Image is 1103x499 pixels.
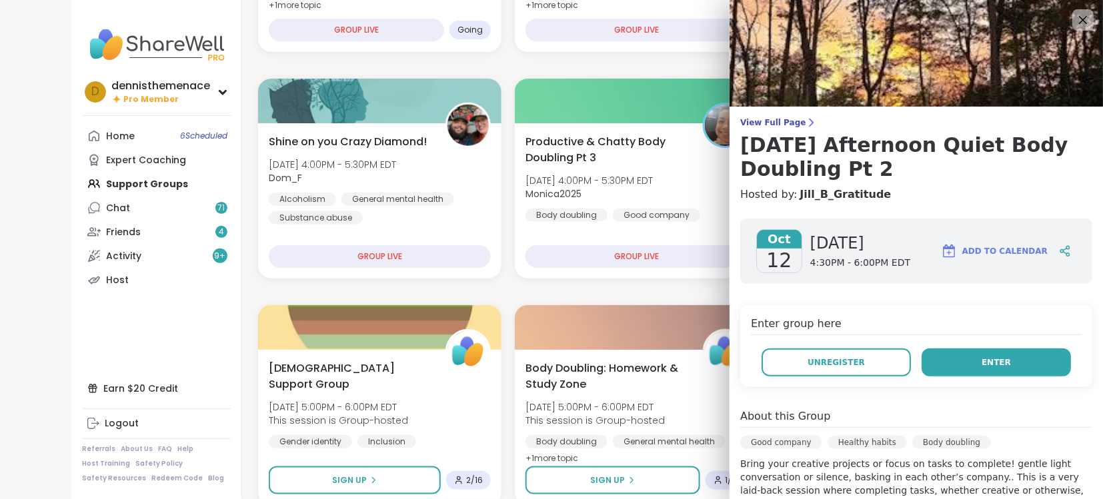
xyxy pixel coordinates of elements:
[705,331,746,372] img: ShareWell
[82,459,130,468] a: Host Training
[751,316,1082,335] h4: Enter group here
[158,444,172,454] a: FAQ
[922,348,1071,376] button: Enter
[105,417,139,430] div: Logout
[269,360,431,392] span: [DEMOGRAPHIC_DATA] Support Group
[525,400,665,414] span: [DATE] 5:00PM - 6:00PM EDT
[82,220,231,244] a: Friends4
[106,202,130,215] div: Chat
[269,466,441,494] button: Sign Up
[106,274,129,287] div: Host
[525,245,748,268] div: GROUP LIVE
[447,105,489,146] img: Dom_F
[525,360,688,392] span: Body Doubling: Homework & Study Zone
[357,435,416,448] div: Inclusion
[269,158,396,171] span: [DATE] 4:00PM - 5:30PM EDT
[106,226,141,239] div: Friends
[525,435,608,448] div: Body doubling
[177,444,193,454] a: Help
[82,444,115,454] a: Referrals
[82,268,231,292] a: Host
[525,414,665,427] span: This session is Group-hosted
[810,256,911,270] span: 4:30PM - 6:00PM EDT
[525,19,748,41] div: GROUP LIVE
[525,134,688,166] span: Productive & Chatty Body Doubling Pt 3
[740,117,1092,181] a: View Full Page[DATE] Afternoon Quiet Body Doubling Pt 2
[525,174,653,187] span: [DATE] 4:00PM - 5:30PM EDT
[208,474,224,483] a: Blog
[457,25,483,35] span: Going
[82,412,231,436] a: Logout
[82,21,231,68] img: ShareWell Nav Logo
[726,475,740,486] span: 1 / 16
[269,245,491,268] div: GROUP LIVE
[705,105,746,146] img: Monica2025
[269,19,444,41] div: GROUP LIVE
[740,187,1092,203] h4: Hosted by:
[269,211,363,225] div: Substance abuse
[123,94,179,105] span: Pro Member
[151,474,203,483] a: Redeem Code
[121,444,153,454] a: About Us
[982,356,1011,368] span: Enter
[447,331,489,372] img: ShareWell
[332,474,367,486] span: Sign Up
[757,230,802,249] span: Oct
[106,154,186,167] div: Expert Coaching
[219,227,224,238] span: 4
[269,171,302,185] b: Dom_F
[82,474,146,483] a: Safety Resources
[962,245,1048,257] span: Add to Calendar
[525,466,700,494] button: Sign Up
[762,348,911,376] button: Unregister
[740,117,1092,128] span: View Full Page
[269,435,352,448] div: Gender identity
[613,435,726,448] div: General mental health
[740,133,1092,181] h3: [DATE] Afternoon Quiet Body Doubling Pt 2
[740,408,830,424] h4: About this Group
[82,376,231,400] div: Earn $20 Credit
[525,187,582,201] b: Monica2025
[810,233,911,254] span: [DATE]
[766,249,792,272] span: 12
[82,196,231,220] a: Chat71
[82,244,231,268] a: Activity9+
[590,474,625,486] span: Sign Up
[269,134,427,150] span: Shine on you Crazy Diamond!
[82,148,231,172] a: Expert Coaching
[800,187,891,203] a: Jill_B_Gratitude
[180,131,227,141] span: 6 Scheduled
[613,209,700,222] div: Good company
[269,193,336,206] div: Alcoholism
[269,400,408,414] span: [DATE] 5:00PM - 6:00PM EDT
[106,250,141,263] div: Activity
[82,124,231,148] a: Home6Scheduled
[941,243,957,259] img: ShareWell Logomark
[935,235,1054,267] button: Add to Calendar
[525,209,608,222] div: Body doubling
[912,436,991,449] div: Body doubling
[828,436,907,449] div: Healthy habits
[740,436,822,449] div: Good company
[466,475,483,486] span: 2 / 16
[808,356,865,368] span: Unregister
[215,250,226,262] span: 9 +
[269,414,408,427] span: This session is Group-hosted
[135,459,183,468] a: Safety Policy
[111,79,210,93] div: dennisthemenace
[218,203,225,214] span: 71
[341,193,454,206] div: General mental health
[91,83,99,101] span: d
[106,130,135,143] div: Home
